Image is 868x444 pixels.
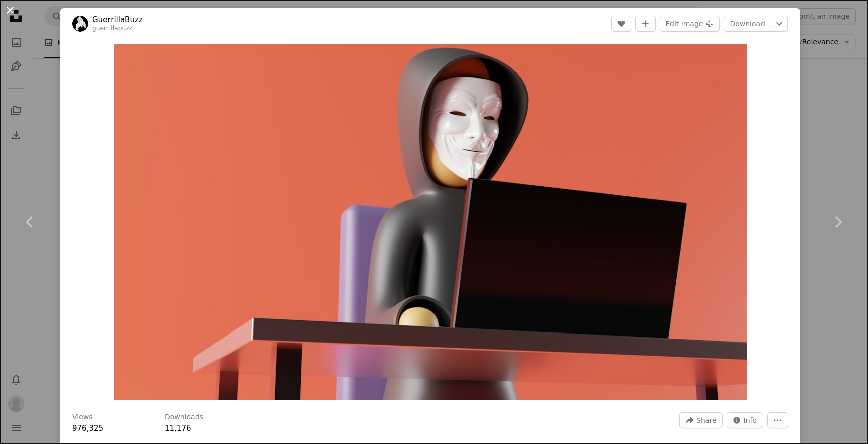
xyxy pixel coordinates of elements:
[808,174,868,270] a: Next
[165,424,191,433] span: 11,176
[114,44,746,400] button: Zoom in on this image
[114,44,746,400] img: icon
[724,16,771,32] a: Download
[744,413,757,428] span: Info
[92,15,143,25] a: GuerrillaBuzz
[72,16,88,32] img: Go to GuerrillaBuzz's profile
[72,424,103,433] span: 976,325
[92,25,132,32] a: guerrillabuzz
[660,16,720,32] button: Edit image
[72,412,93,422] h3: Views
[696,413,716,428] span: Share
[165,412,203,422] h3: Downloads
[771,16,788,32] button: Choose download size
[679,412,722,428] button: Share this image
[611,16,631,32] button: Like
[767,412,788,428] button: More Actions
[635,16,656,32] button: Add to Collection
[727,412,764,428] button: Stats about this image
